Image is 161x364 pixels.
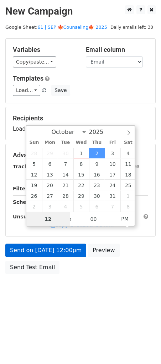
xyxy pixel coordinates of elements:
h2: New Campaign [5,5,156,17]
span: October 15, 2025 [73,169,89,180]
label: UTM Codes [111,163,139,170]
div: Loading... [13,114,148,133]
span: October 21, 2025 [58,180,73,190]
span: Mon [42,140,58,145]
iframe: Chat Widget [125,330,161,364]
span: Fri [105,140,120,145]
span: September 30, 2025 [58,148,73,158]
input: Year [87,129,113,135]
span: October 4, 2025 [120,148,136,158]
h5: Variables [13,46,75,54]
span: November 8, 2025 [120,201,136,212]
a: 61 | SEP 🍁Counseling🍁 2025 [37,25,107,30]
span: October 28, 2025 [58,190,73,201]
strong: Tracking [13,164,37,169]
span: October 25, 2025 [120,180,136,190]
span: November 2, 2025 [26,201,42,212]
span: October 5, 2025 [26,158,42,169]
h5: Email column [86,46,148,54]
span: October 19, 2025 [26,180,42,190]
button: Save [51,85,70,96]
span: October 9, 2025 [89,158,105,169]
span: September 29, 2025 [42,148,58,158]
span: October 14, 2025 [58,169,73,180]
input: Hour [26,212,70,226]
span: September 28, 2025 [26,148,42,158]
span: October 10, 2025 [105,158,120,169]
span: October 18, 2025 [120,169,136,180]
span: November 3, 2025 [42,201,58,212]
span: Click to toggle [115,212,135,226]
span: October 7, 2025 [58,158,73,169]
span: October 3, 2025 [105,148,120,158]
span: November 4, 2025 [58,201,73,212]
span: October 11, 2025 [120,158,136,169]
span: October 6, 2025 [42,158,58,169]
span: October 26, 2025 [26,190,42,201]
span: October 31, 2025 [105,190,120,201]
span: October 17, 2025 [105,169,120,180]
a: Load... [13,85,40,96]
span: October 27, 2025 [42,190,58,201]
span: Sat [120,140,136,145]
a: Daily emails left: 30 [108,25,156,30]
span: October 2, 2025 [89,148,105,158]
span: Thu [89,140,105,145]
span: October 8, 2025 [73,158,89,169]
a: Templates [13,75,43,82]
span: October 16, 2025 [89,169,105,180]
span: November 5, 2025 [73,201,89,212]
a: Send on [DATE] 12:00pm [5,244,86,257]
a: Copy unsubscribe link [50,222,114,228]
input: Minute [72,212,115,226]
span: November 6, 2025 [89,201,105,212]
span: October 24, 2025 [105,180,120,190]
span: Wed [73,140,89,145]
h5: Advanced [13,151,148,159]
span: : [70,212,72,226]
span: October 23, 2025 [89,180,105,190]
h5: Recipients [13,114,148,122]
span: October 22, 2025 [73,180,89,190]
span: October 30, 2025 [89,190,105,201]
small: Google Sheet: [5,25,107,30]
span: November 1, 2025 [120,190,136,201]
span: October 29, 2025 [73,190,89,201]
span: October 12, 2025 [26,169,42,180]
a: Copy/paste... [13,56,56,67]
a: Send Test Email [5,261,59,274]
span: November 7, 2025 [105,201,120,212]
strong: Filters [13,186,31,191]
strong: Unsubscribe [13,214,48,219]
a: Preview [88,244,119,257]
span: October 20, 2025 [42,180,58,190]
span: October 1, 2025 [73,148,89,158]
strong: Schedule [13,199,38,205]
span: Daily emails left: 30 [108,23,156,31]
span: October 13, 2025 [42,169,58,180]
span: Sun [26,140,42,145]
span: Tue [58,140,73,145]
